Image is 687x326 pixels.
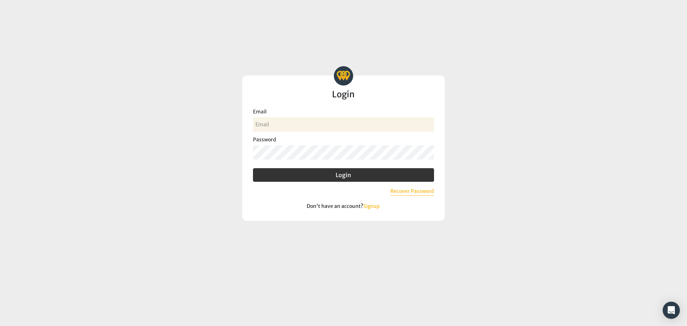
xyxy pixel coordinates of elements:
p: Don't have an account? [253,203,434,210]
button: Recover Password [390,188,434,196]
a: Signup [363,203,380,209]
h2: Login [253,90,434,99]
input: Email [253,117,434,132]
div: Open Intercom Messenger [663,302,680,319]
label: Email [253,108,434,116]
label: Password [253,136,434,143]
button: Login [253,168,434,182]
